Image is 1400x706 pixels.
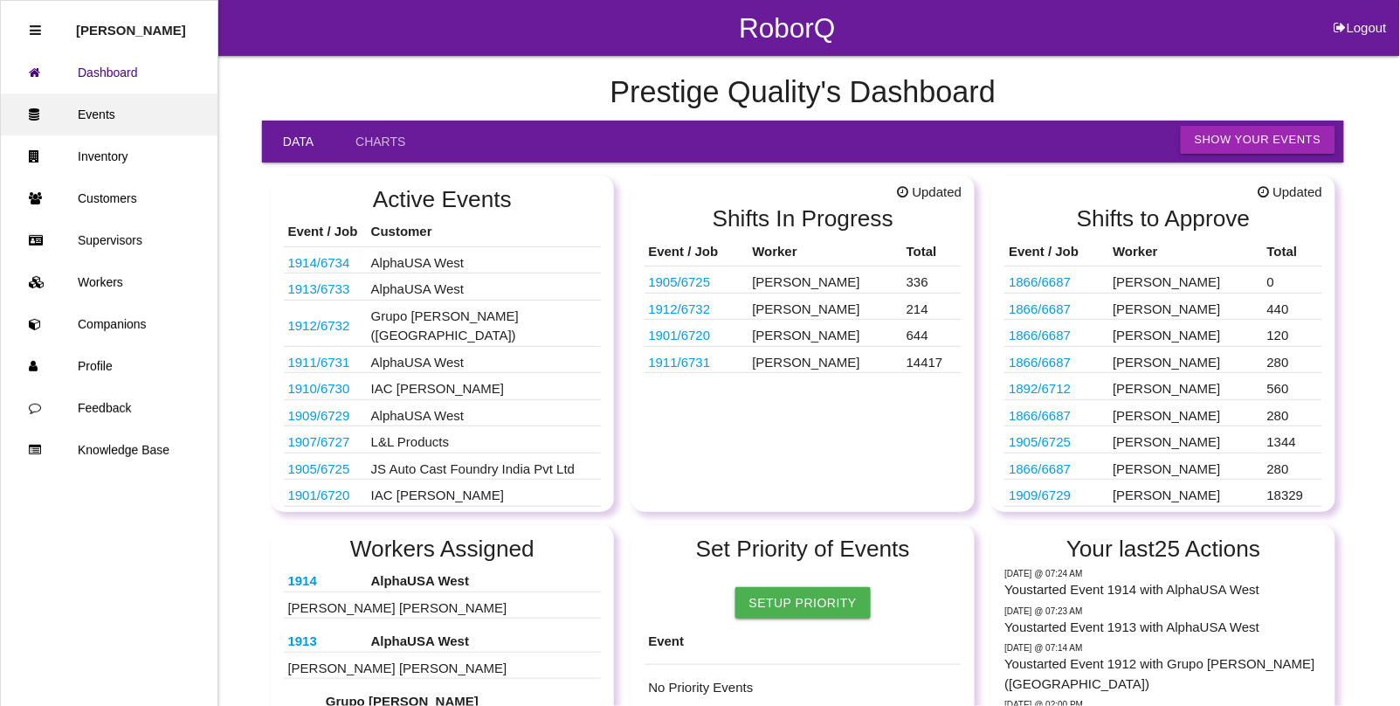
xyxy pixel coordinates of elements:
[645,238,748,266] th: Event / Job
[1,93,217,135] a: Events
[367,627,602,652] th: AlphaUSA West
[288,633,317,648] a: 1913
[284,399,367,426] td: S2066-00
[1,261,217,303] a: Workers
[1263,238,1322,266] th: Total
[1004,206,1322,232] h2: Shifts to Approve
[1009,355,1071,370] a: 1866/6687
[645,266,962,294] tr: 10301666
[1009,328,1071,343] a: 1866/6687
[1004,641,1322,654] p: Today @ 07:14 AM
[367,453,602,480] td: JS Auto Cast Foundry India Pvt Ltd
[1009,461,1071,476] a: 1866/6687
[897,183,962,203] span: Updated
[367,399,602,426] td: AlphaUSA West
[1009,408,1071,423] a: 1866/6687
[1109,399,1263,426] td: [PERSON_NAME]
[645,206,962,232] h2: Shifts In Progress
[284,592,602,619] td: [PERSON_NAME] [PERSON_NAME]
[649,301,711,316] a: 1912/6732
[902,346,962,373] td: 14417
[288,573,317,588] a: 1914
[1,177,217,219] a: Customers
[1004,266,1322,294] tr: 68546289AB (@ Magna AIM)
[1004,580,1322,600] p: You started Event 1914 with AlphaUSA West
[1004,373,1322,400] tr: 68427781AA; 68340793AA
[367,246,602,273] td: AlphaUSA West
[288,408,350,423] a: 1909/6729
[1109,453,1263,480] td: [PERSON_NAME]
[367,300,602,346] td: Grupo [PERSON_NAME] ([GEOGRAPHIC_DATA])
[1263,426,1322,453] td: 1344
[76,10,186,38] p: Rosie Blandino
[1109,346,1263,373] td: [PERSON_NAME]
[1,387,217,429] a: Feedback
[645,320,748,347] td: PJ6B S045A76 AG3JA6
[288,488,350,502] a: 1901/6720
[649,355,711,370] a: 1911/6731
[367,273,602,301] td: AlphaUSA West
[288,255,350,270] a: 1914/6734
[748,238,902,266] th: Worker
[1,303,217,345] a: Companions
[1263,293,1322,320] td: 440
[735,587,871,619] a: Setup Priority
[748,320,902,347] td: [PERSON_NAME]
[30,10,41,52] div: Close
[1181,126,1335,154] button: Show Your Events
[1004,536,1322,562] h2: Your last 25 Actions
[1004,238,1108,266] th: Event / Job
[367,426,602,453] td: L&L Products
[1009,274,1071,289] a: 1866/6687
[645,346,962,373] tr: F17630B
[748,346,902,373] td: [PERSON_NAME]
[902,238,962,266] th: Total
[1004,618,1322,638] p: You started Event 1913 with AlphaUSA West
[1009,381,1071,396] a: 1892/6712
[1004,293,1322,320] tr: 68546289AB (@ Magna AIM)
[1009,301,1071,316] a: 1866/6687
[288,318,350,333] a: 1912/6732
[902,320,962,347] td: 644
[645,536,962,562] h2: Set Priority of Events
[284,218,367,246] th: Event / Job
[645,293,962,320] tr: Counsels
[902,266,962,294] td: 336
[288,461,350,476] a: 1905/6725
[1109,320,1263,347] td: [PERSON_NAME]
[284,246,367,273] td: S2700-00
[1263,480,1322,507] td: 18329
[284,506,367,533] td: 68427781AA; 68340793AA
[1109,373,1263,400] td: [PERSON_NAME]
[1004,654,1322,694] p: You started Event 1912 with Grupo [PERSON_NAME] ([GEOGRAPHIC_DATA])
[262,76,1344,109] h4: Prestige Quality 's Dashboard
[902,293,962,320] td: 214
[645,619,962,665] th: Event
[1009,434,1071,449] a: 1905/6725
[748,293,902,320] td: [PERSON_NAME]
[645,293,748,320] td: Counsels
[1258,183,1322,203] span: Updated
[649,274,711,289] a: 1905/6725
[284,536,602,562] h2: Workers Assigned
[1263,266,1322,294] td: 0
[288,381,350,396] a: 1910/6730
[284,187,602,212] h2: Active Events
[288,434,350,449] a: 1907/6727
[1263,346,1322,373] td: 280
[1109,266,1263,294] td: [PERSON_NAME]
[334,121,426,163] a: Charts
[1,219,217,261] a: Supervisors
[367,346,602,373] td: AlphaUSA West
[1,135,217,177] a: Inventory
[367,373,602,400] td: IAC [PERSON_NAME]
[284,453,367,480] td: 10301666
[1004,346,1322,373] tr: 68546289AB (@ Magna AIM)
[1263,320,1322,347] td: 120
[284,273,367,301] td: S1638
[1004,605,1322,618] p: Today @ 07:23 AM
[1263,453,1322,480] td: 280
[288,355,350,370] a: 1911/6731
[367,218,602,246] th: Customer
[284,300,367,346] td: Counsels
